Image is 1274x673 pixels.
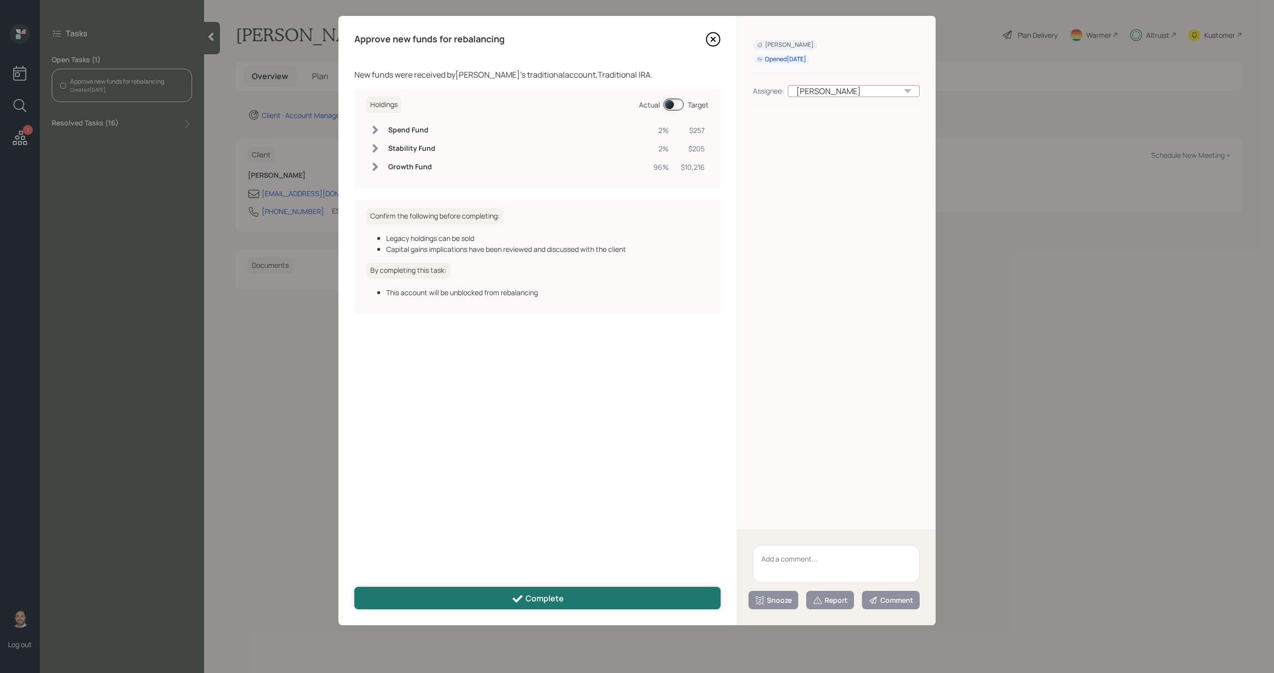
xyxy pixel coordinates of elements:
[388,126,435,134] h6: Spend Fund
[688,100,709,110] div: Target
[681,125,705,135] div: $257
[366,97,402,113] h6: Holdings
[868,595,913,605] div: Comment
[813,595,848,605] div: Report
[386,287,709,298] div: This account will be unblocked from rebalancing
[862,591,920,609] button: Comment
[755,595,792,605] div: Snooze
[753,86,784,96] div: Assignee:
[366,208,504,224] h6: Confirm the following before completing:
[653,143,669,154] div: 2%
[748,591,798,609] button: Snooze
[806,591,854,609] button: Report
[354,69,721,81] div: New funds were received by [PERSON_NAME] 's traditional account, Traditional IRA .
[757,41,814,49] div: [PERSON_NAME]
[653,125,669,135] div: 2%
[366,262,450,279] h6: By completing this task:
[757,55,806,64] div: Opened [DATE]
[354,34,505,45] h4: Approve new funds for rebalancing
[386,233,709,243] div: Legacy holdings can be sold
[354,587,721,609] button: Complete
[681,143,705,154] div: $205
[788,85,920,97] div: [PERSON_NAME]
[639,100,660,110] div: Actual
[386,244,709,254] div: Capital gains implications have been reviewed and discussed with the client
[653,162,669,172] div: 96%
[512,593,564,605] div: Complete
[388,163,435,171] h6: Growth Fund
[388,144,435,153] h6: Stability Fund
[681,162,705,172] div: $10,216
